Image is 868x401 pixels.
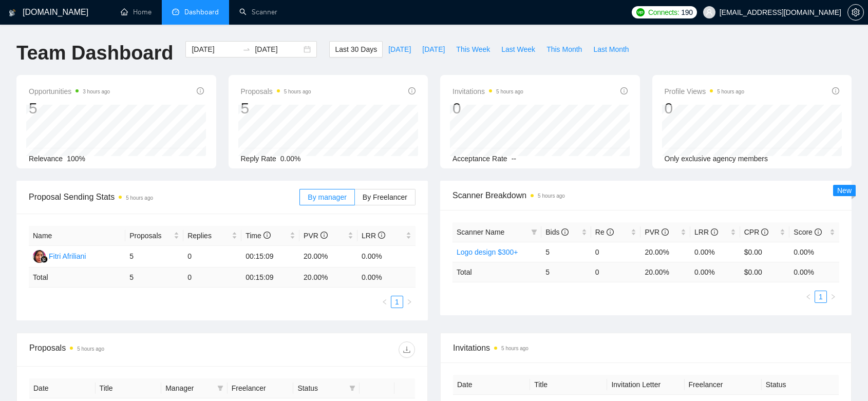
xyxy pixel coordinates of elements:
span: Manager [165,383,213,394]
iframe: Intercom live chat [833,366,858,391]
th: Freelancer [228,378,294,398]
span: LRR [694,228,718,236]
span: info-circle [832,87,839,94]
th: Name [29,226,125,246]
span: info-circle [711,228,718,236]
span: By Freelancer [363,193,407,201]
img: FA [33,250,46,263]
span: Opportunities [29,85,110,98]
td: 00:15:09 [241,268,299,288]
time: 5 hours ago [77,346,104,352]
span: filter [531,229,537,235]
div: 0 [665,99,745,118]
th: Title [530,375,607,395]
span: Proposals [241,85,311,98]
span: CPR [744,228,768,236]
span: swap-right [242,45,251,53]
span: info-circle [197,87,204,94]
span: Scanner Name [457,228,504,236]
td: 5 [125,268,183,288]
span: right [830,294,836,300]
td: Total [29,268,125,288]
span: 100% [67,155,85,163]
span: info-circle [815,228,822,236]
span: Relevance [29,155,63,163]
span: info-circle [662,228,669,236]
td: 20.00 % [299,268,357,288]
button: Last Week [496,41,541,58]
span: Re [595,228,614,236]
span: left [805,294,812,300]
th: Status [762,375,839,395]
span: Scanner Breakdown [452,189,839,202]
span: filter [217,385,223,391]
span: Invitations [452,85,523,98]
button: Last 30 Days [329,41,383,58]
td: 20.00 % [640,262,690,282]
td: 0.00 % [690,262,740,282]
th: Freelancer [685,375,762,395]
span: Profile Views [665,85,745,98]
span: info-circle [561,228,569,236]
div: 5 [29,99,110,118]
td: 0.00% [789,242,839,262]
span: PVR [304,232,328,240]
span: info-circle [378,232,385,239]
span: Reply Rate [241,155,276,163]
span: LRR [362,232,385,240]
div: 5 [241,99,311,118]
span: New [837,186,852,195]
span: 0.00% [280,155,301,163]
td: $ 0.00 [740,262,790,282]
span: Time [246,232,270,240]
th: Replies [183,226,241,246]
div: Fitri Afriliani [49,251,86,262]
span: Invitations [453,341,839,354]
button: left [802,291,815,303]
td: 00:15:09 [241,246,299,268]
li: 1 [815,291,827,303]
span: info-circle [607,228,614,236]
input: Start date [192,44,238,55]
span: Connects: [648,7,679,18]
span: 190 [681,7,692,18]
th: Invitation Letter [607,375,684,395]
span: left [382,299,388,305]
time: 5 hours ago [501,346,529,351]
button: This Week [450,41,496,58]
span: Last Week [501,44,535,55]
time: 5 hours ago [284,89,311,94]
span: -- [512,155,516,163]
span: info-circle [263,232,271,239]
span: user [706,9,713,16]
a: 1 [815,291,826,302]
input: End date [255,44,301,55]
th: Date [29,378,96,398]
li: Previous Page [802,291,815,303]
div: Proposals [29,341,222,358]
li: Next Page [827,291,839,303]
span: info-circle [320,232,328,239]
span: By manager [308,193,346,201]
span: Last Month [593,44,629,55]
button: right [827,291,839,303]
img: gigradar-bm.png [41,256,48,263]
a: Logo design $300+ [457,248,518,256]
span: Bids [545,228,569,236]
time: 5 hours ago [496,89,523,94]
td: 0.00% [690,242,740,262]
td: 5 [125,246,183,268]
time: 3 hours ago [83,89,110,94]
button: right [403,296,416,308]
li: Previous Page [379,296,391,308]
button: download [399,341,415,358]
td: Total [452,262,541,282]
td: 0 [183,246,241,268]
th: Proposals [125,226,183,246]
time: 5 hours ago [126,195,153,201]
span: Score [794,228,821,236]
a: FAFitri Afriliani [33,252,86,260]
a: homeHome [121,8,152,16]
button: [DATE] [383,41,417,58]
span: Last 30 Days [335,44,377,55]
